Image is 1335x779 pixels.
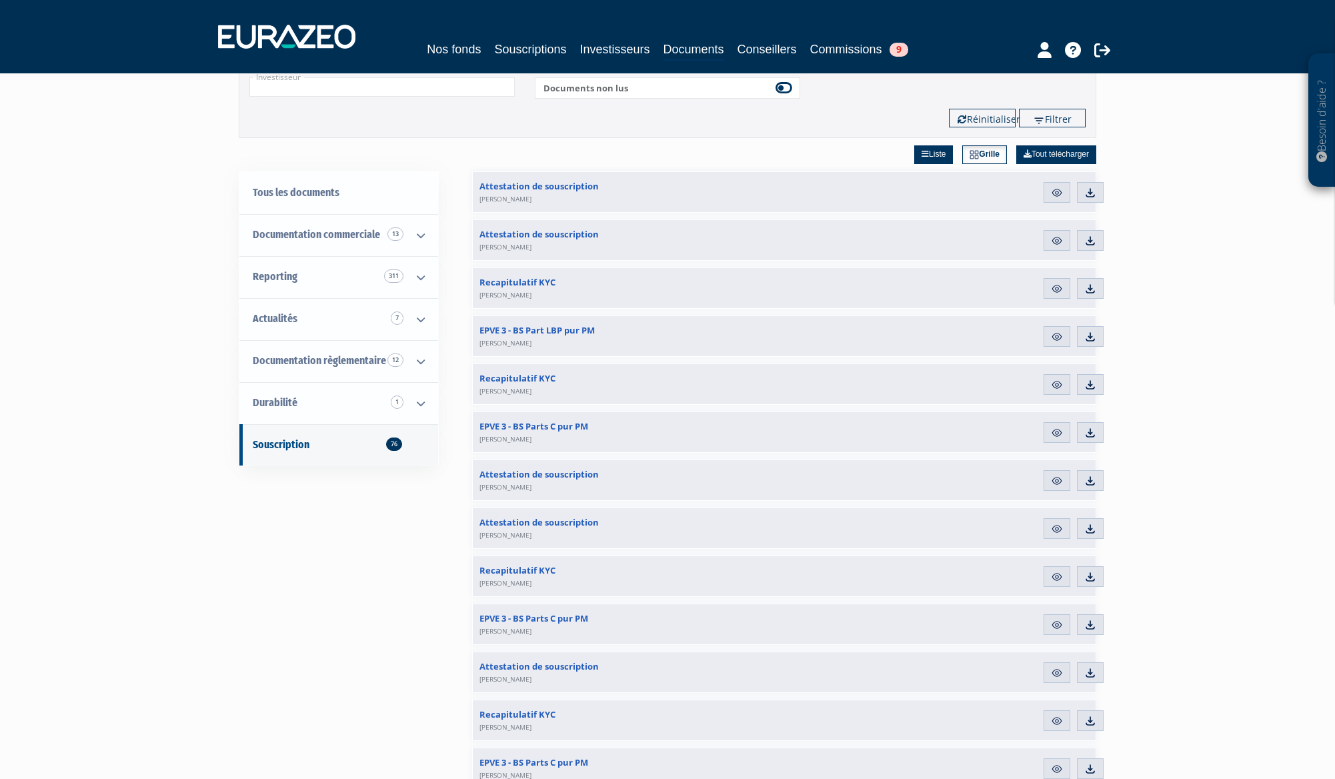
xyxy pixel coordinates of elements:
[473,364,865,404] a: Recapitulatif KYC[PERSON_NAME]
[579,40,649,59] a: Investisseurs
[479,242,531,251] span: [PERSON_NAME]
[479,420,588,444] span: EPVE 3 - BS Parts C pur PM
[479,578,531,588] span: [PERSON_NAME]
[1314,61,1330,181] p: Besoin d'aide ?
[473,652,865,692] a: Attestation de souscription[PERSON_NAME]
[962,145,1007,164] a: Grille
[535,77,800,99] label: Documents non lus
[479,338,531,347] span: [PERSON_NAME]
[479,386,531,396] span: [PERSON_NAME]
[1051,379,1063,391] img: eye.svg
[738,40,797,59] a: Conseillers
[1051,523,1063,535] img: eye.svg
[391,311,403,325] span: 7
[1051,571,1063,583] img: eye.svg
[479,564,555,588] span: Recapitulatif KYC
[479,468,599,492] span: Attestation de souscription
[239,172,438,214] a: Tous les documents
[473,556,865,596] a: Recapitulatif KYC[PERSON_NAME]
[1019,109,1086,127] button: Filtrer
[253,396,297,409] span: Durabilité
[387,227,403,241] span: 13
[1084,283,1096,295] img: download.svg
[1084,235,1096,247] img: download.svg
[386,438,402,451] span: 76
[949,109,1016,127] button: Réinitialiser
[1084,475,1096,487] img: download.svg
[1084,619,1096,631] img: download.svg
[1051,763,1063,775] img: eye.svg
[970,150,979,159] img: grid.svg
[1084,379,1096,391] img: download.svg
[479,530,531,540] span: [PERSON_NAME]
[473,604,865,644] a: EPVE 3 - BS Parts C pur PM[PERSON_NAME]
[890,43,908,57] span: 9
[253,438,309,451] span: Souscription
[1051,715,1063,727] img: eye.svg
[427,40,481,59] a: Nos fonds
[239,424,438,466] a: Souscription76
[479,180,599,204] span: Attestation de souscription
[1051,283,1063,295] img: eye.svg
[1051,187,1063,199] img: eye.svg
[479,708,555,732] span: Recapitulatif KYC
[473,508,865,548] a: Attestation de souscription[PERSON_NAME]
[479,516,599,540] span: Attestation de souscription
[479,276,555,300] span: Recapitulatif KYC
[1084,523,1096,535] img: download.svg
[1033,115,1045,127] img: filter.svg
[473,412,865,452] a: EPVE 3 - BS Parts C pur PM[PERSON_NAME]
[479,290,531,299] span: [PERSON_NAME]
[473,316,865,356] a: EPVE 3 - BS Part LBP pur PM[PERSON_NAME]
[384,269,403,283] span: 311
[479,324,595,348] span: EPVE 3 - BS Part LBP pur PM
[1084,187,1096,199] img: download.svg
[494,40,566,59] a: Souscriptions
[479,372,555,396] span: Recapitulatif KYC
[473,172,865,212] a: Attestation de souscription[PERSON_NAME]
[1051,427,1063,439] img: eye.svg
[479,228,599,252] span: Attestation de souscription
[479,482,531,492] span: [PERSON_NAME]
[253,270,297,283] span: Reporting
[479,194,531,203] span: [PERSON_NAME]
[1051,475,1063,487] img: eye.svg
[391,396,403,409] span: 1
[253,354,386,367] span: Documentation règlementaire
[473,268,865,308] a: Recapitulatif KYC[PERSON_NAME]
[1084,427,1096,439] img: download.svg
[239,214,438,256] a: Documentation commerciale 13
[1084,331,1096,343] img: download.svg
[1016,145,1096,164] a: Tout télécharger
[473,220,865,260] a: Attestation de souscription[PERSON_NAME]
[479,612,588,636] span: EPVE 3 - BS Parts C pur PM
[1051,235,1063,247] img: eye.svg
[239,382,438,424] a: Durabilité 1
[218,25,355,49] img: 1732889491-logotype_eurazeo_blanc_rvb.png
[1084,763,1096,775] img: download.svg
[239,340,438,382] a: Documentation règlementaire 12
[1084,715,1096,727] img: download.svg
[1051,619,1063,631] img: eye.svg
[1084,667,1096,679] img: download.svg
[1051,667,1063,679] img: eye.svg
[253,312,297,325] span: Actualités
[253,228,380,241] span: Documentation commerciale
[479,722,531,732] span: [PERSON_NAME]
[1084,571,1096,583] img: download.svg
[914,145,953,164] a: Liste
[479,434,531,444] span: [PERSON_NAME]
[479,660,599,684] span: Attestation de souscription
[473,460,865,500] a: Attestation de souscription[PERSON_NAME]
[1051,331,1063,343] img: eye.svg
[479,674,531,684] span: [PERSON_NAME]
[810,40,908,59] a: Commissions9
[387,353,403,367] span: 12
[473,700,865,740] a: Recapitulatif KYC[PERSON_NAME]
[663,40,724,61] a: Documents
[239,298,438,340] a: Actualités 7
[479,626,531,636] span: [PERSON_NAME]
[239,256,438,298] a: Reporting 311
